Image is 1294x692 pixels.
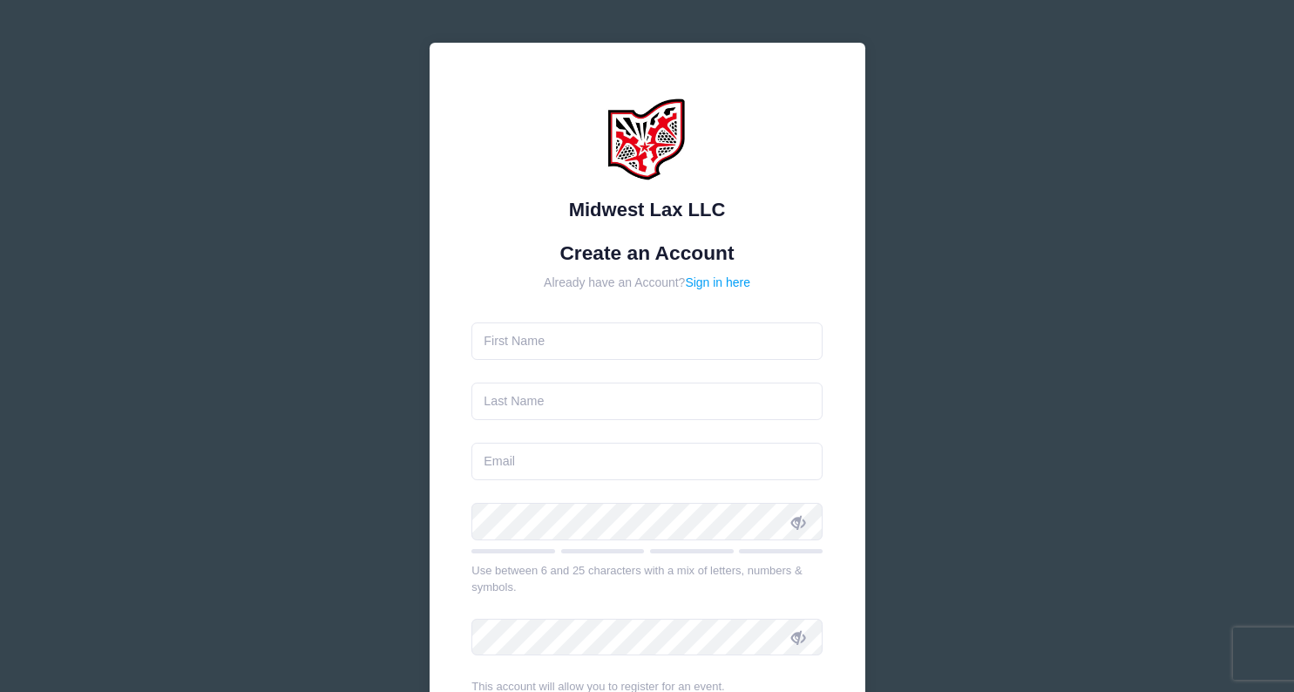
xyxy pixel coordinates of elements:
div: Midwest Lax LLC [471,195,823,224]
input: Last Name [471,383,823,420]
a: Sign in here [685,275,750,289]
h1: Create an Account [471,241,823,265]
input: First Name [471,322,823,360]
input: Email [471,443,823,480]
img: Midwest Lax LLC [595,85,700,190]
div: Already have an Account? [471,274,823,292]
div: Use between 6 and 25 characters with a mix of letters, numbers & symbols. [471,562,823,596]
